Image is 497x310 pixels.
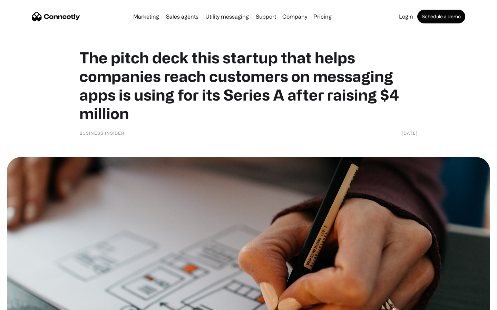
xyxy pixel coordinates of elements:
[311,14,334,19] a: Pricing
[79,48,418,123] h1: The pitch deck this startup that helps companies reach customers on messaging apps is using for i...
[163,14,201,19] a: Sales agents
[396,14,416,19] a: Login
[130,14,162,19] a: Marketing
[14,298,41,308] ul: Language list
[282,12,307,21] div: Company
[253,14,279,19] a: Support
[7,298,41,308] aside: Language selected: English
[79,130,125,136] div: Business Insider
[402,130,418,136] div: [DATE]
[417,10,465,23] a: Schedule a demo
[203,14,252,19] a: Utility messaging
